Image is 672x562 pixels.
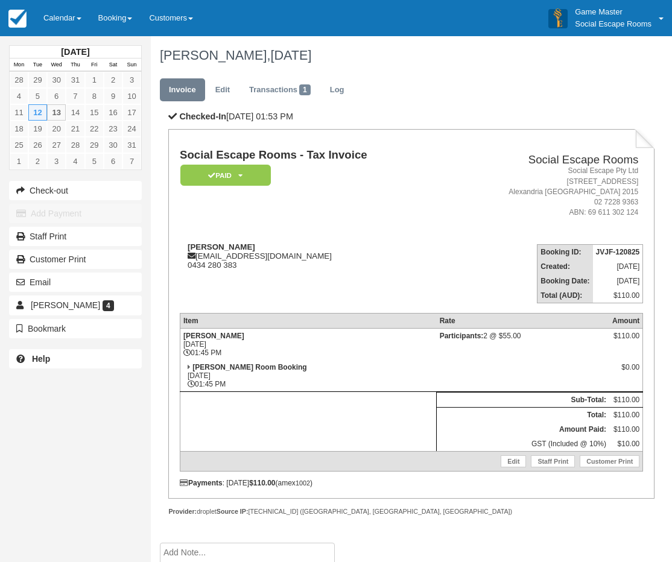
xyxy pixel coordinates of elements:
a: 22 [85,121,104,137]
a: 29 [28,72,47,88]
a: 9 [104,88,122,104]
a: Staff Print [531,455,575,467]
th: Wed [47,58,66,72]
a: 19 [28,121,47,137]
b: Checked-In [179,112,226,121]
th: Booking Date: [537,274,593,288]
a: 21 [66,121,84,137]
a: 28 [10,72,28,88]
a: Log [321,78,353,102]
a: Edit [206,78,239,102]
a: Help [9,349,142,368]
td: $110.00 [609,393,643,408]
td: [DATE] 01:45 PM [180,329,436,361]
h1: [PERSON_NAME], [160,48,646,63]
a: 26 [28,137,47,153]
td: GST (Included @ 10%) [437,437,609,452]
a: 31 [122,137,141,153]
a: Transactions1 [240,78,320,102]
a: 24 [122,121,141,137]
h1: Social Escape Rooms - Tax Invoice [180,149,446,162]
strong: [PERSON_NAME] [183,332,244,340]
a: Paid [180,164,267,186]
td: $110.00 [609,422,643,437]
th: Fri [85,58,104,72]
a: 1 [10,153,28,169]
th: Total: [437,408,609,423]
a: 13 [47,104,66,121]
th: Sun [122,58,141,72]
th: Sat [104,58,122,72]
a: 7 [122,153,141,169]
a: 30 [47,72,66,88]
span: 4 [103,300,114,311]
div: [EMAIL_ADDRESS][DOMAIN_NAME] 0434 280 383 [180,242,446,270]
span: 1 [299,84,311,95]
img: A3 [548,8,568,28]
a: Staff Print [9,227,142,246]
p: Game Master [575,6,651,18]
a: 28 [66,137,84,153]
a: 1 [85,72,104,88]
strong: Source IP: [217,508,249,515]
strong: [PERSON_NAME] [188,242,255,251]
th: Item [180,314,436,329]
td: [DATE] 01:45 PM [180,360,436,392]
address: Social Escape Pty Ltd [STREET_ADDRESS] Alexandria [GEOGRAPHIC_DATA] 2015 02 7228 9363 ABN: 69 611... [451,166,639,218]
td: $110.00 [593,288,643,303]
td: [DATE] [593,259,643,274]
a: 5 [85,153,104,169]
a: 10 [122,88,141,104]
a: 25 [10,137,28,153]
td: $10.00 [609,437,643,452]
a: 3 [122,72,141,88]
a: 15 [85,104,104,121]
button: Email [9,273,142,292]
td: [DATE] [593,274,643,288]
strong: Payments [180,479,223,487]
a: Invoice [160,78,205,102]
a: 6 [47,88,66,104]
a: 8 [85,88,104,104]
a: 27 [47,137,66,153]
th: Rate [437,314,609,329]
a: 18 [10,121,28,137]
a: 5 [28,88,47,104]
b: Help [32,354,50,364]
a: Customer Print [9,250,142,269]
a: 29 [85,137,104,153]
div: $0.00 [612,363,639,381]
a: 2 [104,72,122,88]
a: [PERSON_NAME] 4 [9,295,142,315]
a: 17 [122,104,141,121]
strong: [PERSON_NAME] Room Booking [192,363,306,371]
a: 4 [10,88,28,104]
a: 16 [104,104,122,121]
a: Edit [501,455,526,467]
th: Amount Paid: [437,422,609,437]
th: Thu [66,58,84,72]
a: 11 [10,104,28,121]
h2: Social Escape Rooms [451,154,639,166]
span: [PERSON_NAME] [31,300,100,310]
a: 23 [104,121,122,137]
th: Booking ID: [537,245,593,260]
td: $110.00 [609,408,643,423]
div: : [DATE] (amex ) [180,479,643,487]
a: 4 [66,153,84,169]
div: droplet [TECHNICAL_ID] ([GEOGRAPHIC_DATA], [GEOGRAPHIC_DATA], [GEOGRAPHIC_DATA]) [168,507,655,516]
p: Social Escape Rooms [575,18,651,30]
th: Total (AUD): [537,288,593,303]
a: 7 [66,88,84,104]
th: Created: [537,259,593,274]
strong: $110.00 [249,479,275,487]
span: [DATE] [270,48,311,63]
img: checkfront-main-nav-mini-logo.png [8,10,27,28]
a: 12 [28,104,47,121]
th: Mon [10,58,28,72]
small: 1002 [296,479,310,487]
a: 6 [104,153,122,169]
button: Bookmark [9,319,142,338]
strong: JVJF-120825 [596,248,640,256]
a: 14 [66,104,84,121]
